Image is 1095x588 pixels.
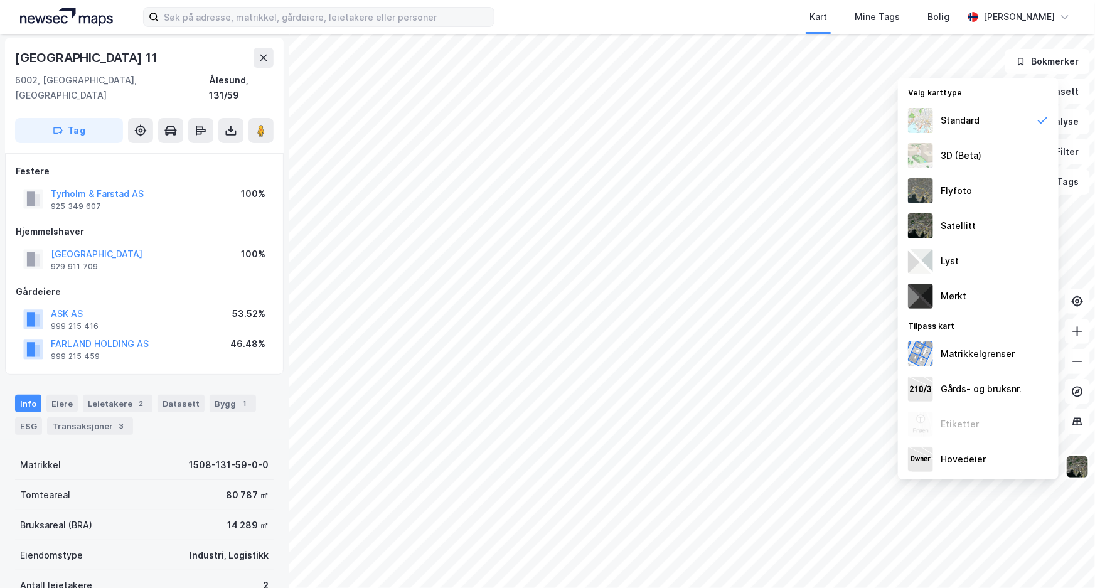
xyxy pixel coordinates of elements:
img: cadastreKeys.547ab17ec502f5a4ef2b.jpeg [908,377,933,402]
div: 999 215 416 [51,321,99,331]
img: nCdM7BzjoCAAAAAElFTkSuQmCC [908,284,933,309]
div: Lyst [941,254,959,269]
div: Gårds- og bruksnr. [941,382,1022,397]
input: Søk på adresse, matrikkel, gårdeiere, leietakere eller personer [159,8,494,26]
div: 80 787 ㎡ [226,488,269,503]
img: logo.a4113a55bc3d86da70a041830d287a7e.svg [20,8,113,26]
div: 46.48% [230,336,265,351]
div: Standard [941,113,980,128]
img: 9k= [1066,455,1089,479]
div: Transaksjoner [47,417,133,435]
img: Z [908,178,933,203]
div: Velg karttype [898,80,1059,103]
div: Gårdeiere [16,284,273,299]
div: Satellitt [941,218,976,233]
div: 1 [238,397,251,410]
div: Eiere [46,395,78,412]
div: Hjemmelshaver [16,224,273,239]
iframe: Chat Widget [1032,528,1095,588]
div: Info [15,395,41,412]
div: Kart [809,9,827,24]
img: luj3wr1y2y3+OchiMxRmMxRlscgabnMEmZ7DJGWxyBpucwSZnsMkZbHIGm5zBJmewyRlscgabnMEmZ7DJGWxyBpucwSZnsMkZ... [908,249,933,274]
img: majorOwner.b5e170eddb5c04bfeeff.jpeg [908,447,933,472]
button: Tags [1032,169,1090,195]
div: Ålesund, 131/59 [209,73,274,103]
div: 3 [115,420,128,432]
div: 999 215 459 [51,351,100,361]
div: [PERSON_NAME] [983,9,1055,24]
div: Hovedeier [941,452,986,467]
img: cadastreBorders.cfe08de4b5ddd52a10de.jpeg [908,341,933,366]
div: ESG [15,417,42,435]
div: 2 [135,397,147,410]
button: Filter [1030,139,1090,164]
button: Tag [15,118,123,143]
img: Z [908,108,933,133]
img: 9k= [908,213,933,238]
div: 6002, [GEOGRAPHIC_DATA], [GEOGRAPHIC_DATA] [15,73,209,103]
div: 14 289 ㎡ [227,518,269,533]
div: Mine Tags [855,9,900,24]
div: Matrikkel [20,457,61,473]
div: 3D (Beta) [941,148,981,163]
div: Industri, Logistikk [190,548,269,563]
div: 925 349 607 [51,201,101,211]
div: 100% [241,186,265,201]
img: Z [908,412,933,437]
div: Kontrollprogram for chat [1032,528,1095,588]
div: Tomteareal [20,488,70,503]
div: Leietakere [83,395,152,412]
button: Bokmerker [1005,49,1090,74]
div: Bygg [210,395,256,412]
div: [GEOGRAPHIC_DATA] 11 [15,48,160,68]
div: 1508-131-59-0-0 [189,457,269,473]
div: 100% [241,247,265,262]
div: Datasett [158,395,205,412]
img: Z [908,143,933,168]
div: Mørkt [941,289,966,304]
div: Tilpass kart [898,314,1059,336]
div: Etiketter [941,417,979,432]
div: Festere [16,164,273,179]
div: Eiendomstype [20,548,83,563]
div: 929 911 709 [51,262,98,272]
div: 53.52% [232,306,265,321]
div: Flyfoto [941,183,972,198]
div: Bruksareal (BRA) [20,518,92,533]
div: Bolig [927,9,949,24]
div: Matrikkelgrenser [941,346,1015,361]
